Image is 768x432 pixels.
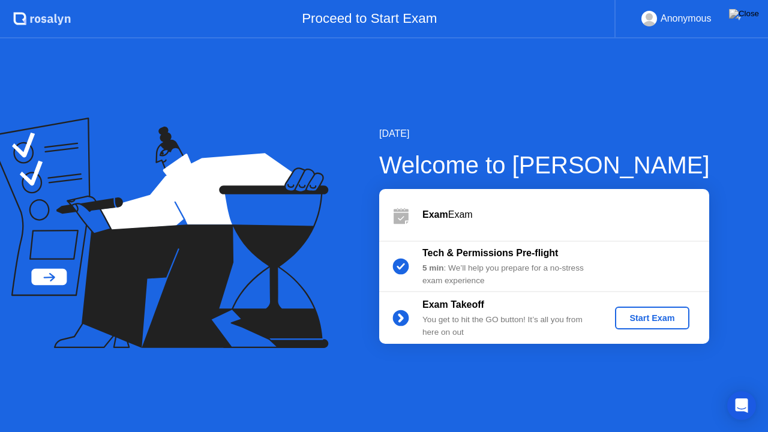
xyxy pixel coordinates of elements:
[727,391,756,420] div: Open Intercom Messenger
[422,263,444,272] b: 5 min
[422,209,448,220] b: Exam
[615,307,689,329] button: Start Exam
[620,313,684,323] div: Start Exam
[379,147,710,183] div: Welcome to [PERSON_NAME]
[422,208,709,222] div: Exam
[422,299,484,310] b: Exam Takeoff
[422,314,595,338] div: You get to hit the GO button! It’s all you from here on out
[422,262,595,287] div: : We’ll help you prepare for a no-stress exam experience
[661,11,712,26] div: Anonymous
[422,248,558,258] b: Tech & Permissions Pre-flight
[379,127,710,141] div: [DATE]
[729,9,759,19] img: Close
